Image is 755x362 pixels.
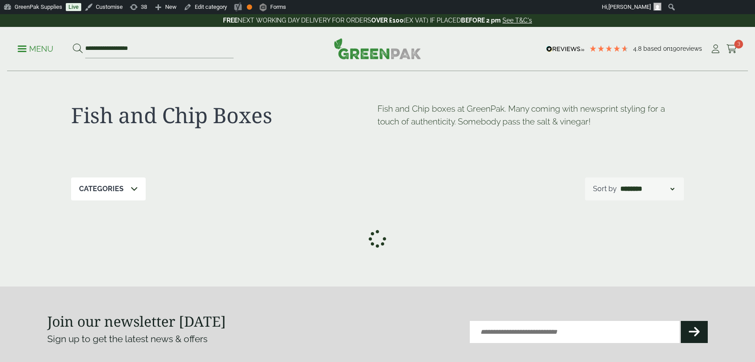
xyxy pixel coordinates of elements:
[223,17,238,24] strong: FREE
[18,44,53,53] a: Menu
[608,4,651,10] span: [PERSON_NAME]
[47,312,226,331] strong: Join our newsletter [DATE]
[593,184,617,194] p: Sort by
[726,45,737,53] i: Cart
[734,40,743,49] span: 3
[680,45,702,52] span: reviews
[71,102,377,128] h1: Fish and Chip Boxes
[546,46,585,52] img: REVIEWS.io
[47,332,344,346] p: Sign up to get the latest news & offers
[371,17,404,24] strong: OVER £100
[710,45,721,53] i: My Account
[726,42,737,56] a: 3
[79,184,124,194] p: Categories
[247,4,252,10] div: OK
[619,184,676,194] select: Shop order
[643,45,670,52] span: Based on
[502,17,532,24] a: See T&C's
[670,45,680,52] span: 190
[589,45,629,53] div: 4.79 Stars
[461,17,501,24] strong: BEFORE 2 pm
[633,45,643,52] span: 4.8
[66,3,81,11] a: Live
[18,44,53,54] p: Menu
[377,102,684,128] p: Fish and Chip boxes at GreenPak. Many coming with newsprint styling for a touch of authenticity. ...
[334,38,421,59] img: GreenPak Supplies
